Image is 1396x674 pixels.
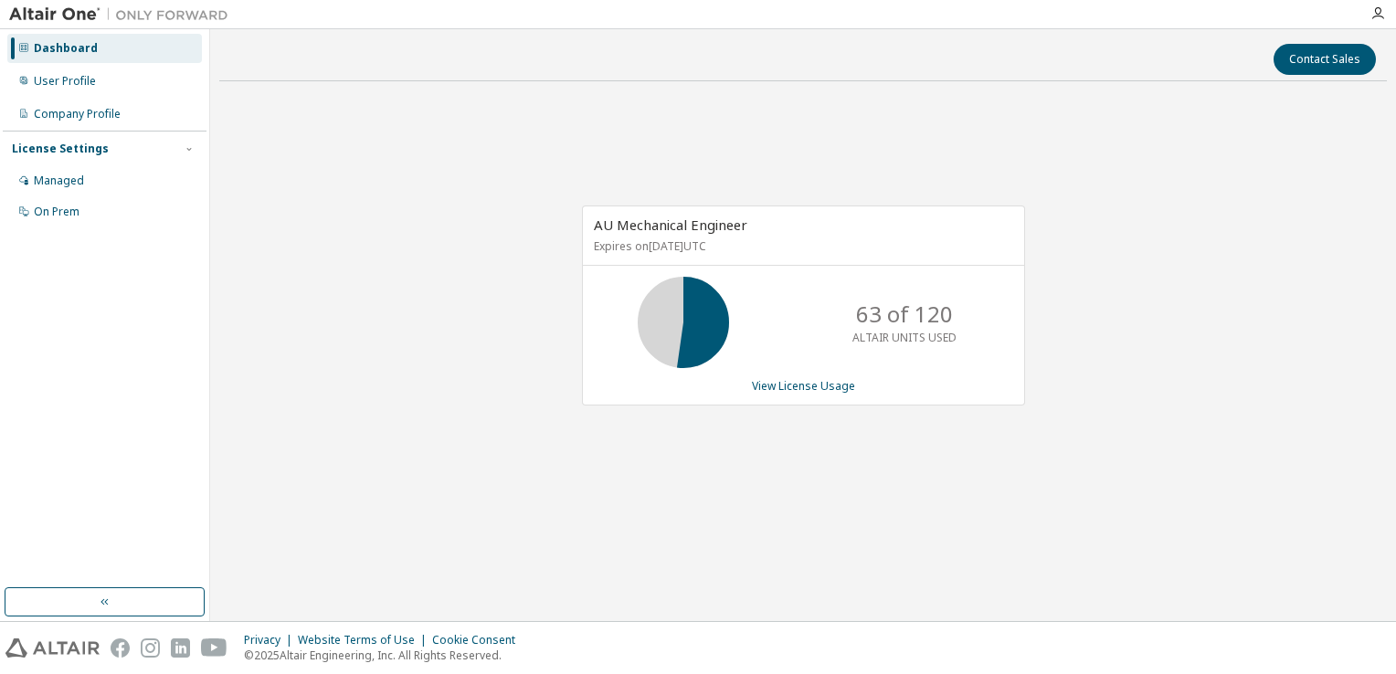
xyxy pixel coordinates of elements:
img: youtube.svg [201,638,227,658]
img: Altair One [9,5,238,24]
div: License Settings [12,142,109,156]
span: AU Mechanical Engineer [594,216,747,234]
img: facebook.svg [111,638,130,658]
div: User Profile [34,74,96,89]
a: View License Usage [752,378,855,394]
div: Privacy [244,633,298,648]
p: 63 of 120 [856,299,953,330]
p: Expires on [DATE] UTC [594,238,1009,254]
img: altair_logo.svg [5,638,100,658]
div: Managed [34,174,84,188]
div: Company Profile [34,107,121,121]
div: On Prem [34,205,79,219]
div: Dashboard [34,41,98,56]
div: Website Terms of Use [298,633,432,648]
p: © 2025 Altair Engineering, Inc. All Rights Reserved. [244,648,526,663]
div: Cookie Consent [432,633,526,648]
button: Contact Sales [1274,44,1376,75]
p: ALTAIR UNITS USED [852,330,957,345]
img: linkedin.svg [171,638,190,658]
img: instagram.svg [141,638,160,658]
